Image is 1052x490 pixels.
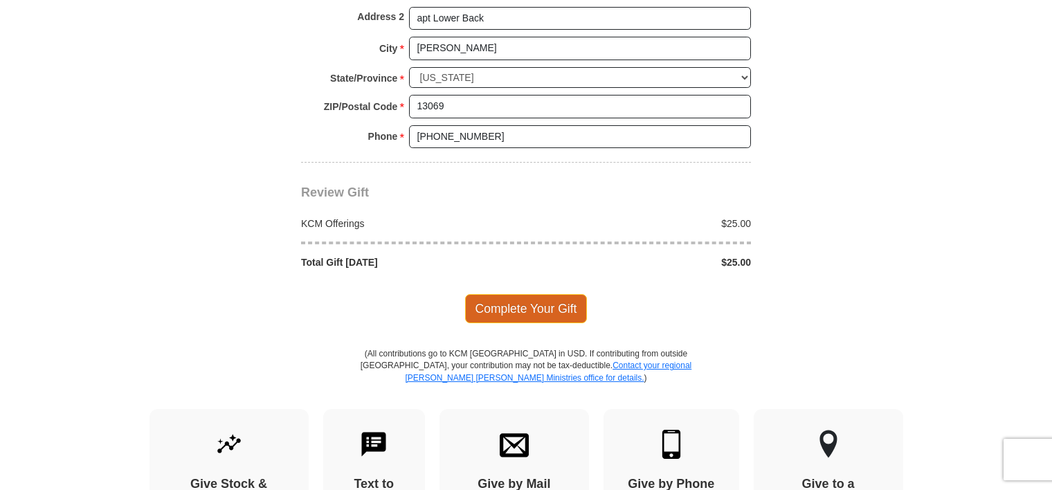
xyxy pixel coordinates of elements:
span: Complete Your Gift [465,294,588,323]
p: (All contributions go to KCM [GEOGRAPHIC_DATA] in USD. If contributing from outside [GEOGRAPHIC_D... [360,348,692,408]
div: KCM Offerings [294,217,527,230]
img: give-by-stock.svg [215,430,244,459]
strong: ZIP/Postal Code [324,97,398,116]
strong: City [379,39,397,58]
img: other-region [819,430,838,459]
strong: State/Province [330,69,397,88]
img: mobile.svg [657,430,686,459]
div: $25.00 [526,255,759,269]
div: $25.00 [526,217,759,230]
span: Review Gift [301,185,369,199]
img: text-to-give.svg [359,430,388,459]
strong: Address 2 [357,7,404,26]
a: Contact your regional [PERSON_NAME] [PERSON_NAME] Ministries office for details. [405,361,691,382]
div: Total Gift [DATE] [294,255,527,269]
strong: Phone [368,127,398,146]
img: envelope.svg [500,430,529,459]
